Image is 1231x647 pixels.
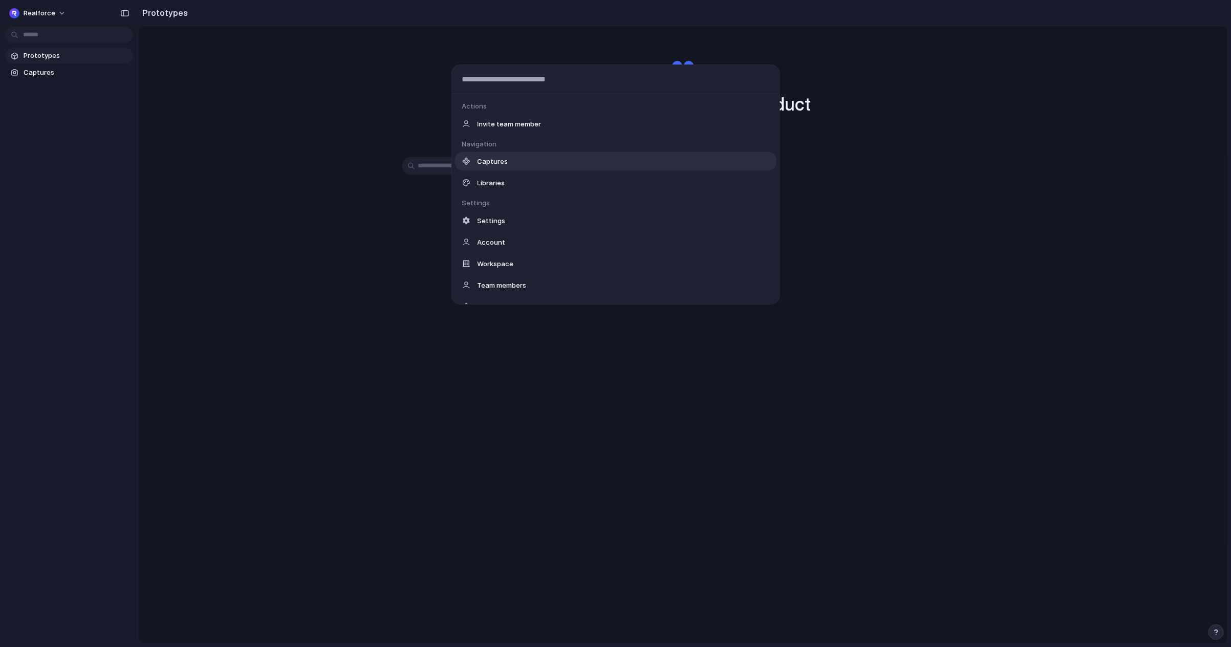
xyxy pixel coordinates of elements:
[478,237,506,247] span: Account
[478,258,514,269] span: Workspace
[478,119,542,129] span: Invite team member
[452,94,780,304] div: Suggestions
[478,280,527,290] span: Team members
[478,178,505,188] span: Libraries
[478,301,517,312] span: Integrations
[478,215,506,226] span: Settings
[478,156,508,166] span: Captures
[462,101,780,112] div: Actions
[462,198,780,208] div: Settings
[462,139,780,149] div: Navigation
